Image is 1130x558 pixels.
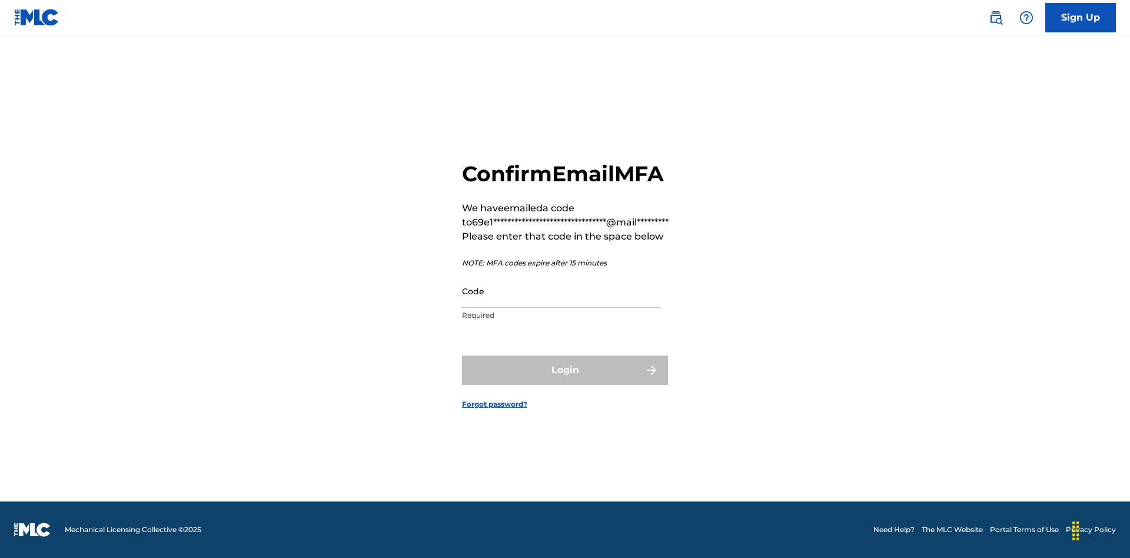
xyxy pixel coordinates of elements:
[1045,3,1116,32] a: Sign Up
[65,524,201,535] span: Mechanical Licensing Collective © 2025
[1019,11,1033,25] img: help
[462,399,527,410] a: Forgot password?
[1015,6,1038,29] div: Help
[14,9,59,26] img: MLC Logo
[462,230,669,244] p: Please enter that code in the space below
[1066,524,1116,535] a: Privacy Policy
[14,523,51,537] img: logo
[922,524,983,535] a: The MLC Website
[1071,501,1130,558] iframe: Chat Widget
[1066,513,1085,549] div: Drag
[989,11,1003,25] img: search
[990,524,1059,535] a: Portal Terms of Use
[462,161,669,187] h2: Confirm Email MFA
[462,258,669,268] p: NOTE: MFA codes expire after 15 minutes
[873,524,915,535] a: Need Help?
[462,310,661,321] p: Required
[984,6,1008,29] a: Public Search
